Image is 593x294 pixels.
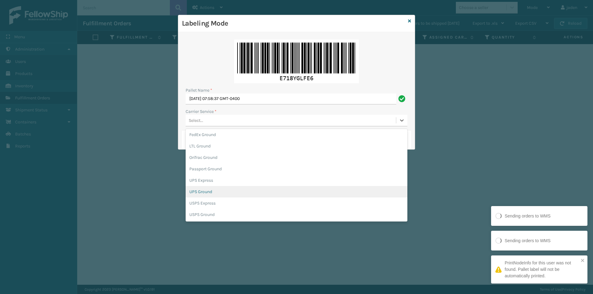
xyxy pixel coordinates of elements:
[186,152,407,163] div: OnTrac Ground
[186,163,407,175] div: Passport Ground
[182,19,406,28] h3: Labeling Mode
[505,238,551,244] div: Sending orders to WMS
[581,258,585,264] button: close
[186,129,407,140] div: FedEx Ground
[186,209,407,220] div: USPS Ground
[189,117,203,124] div: Select...
[505,213,551,219] div: Sending orders to WMS
[186,140,407,152] div: LTL Ground
[186,87,212,93] label: Pallet Name
[186,175,407,186] div: UPS Express
[186,108,217,115] label: Carrier Service
[186,186,407,197] div: UPS Ground
[186,197,407,209] div: USPS Express
[505,260,579,279] div: PrintNodeInfo for this user was not found. Pallet label will not be automatically printed.
[234,39,359,83] img: Q958FQAAAAZJREFUAwCxBYGBrUCaxgAAAABJRU5ErkJggg==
